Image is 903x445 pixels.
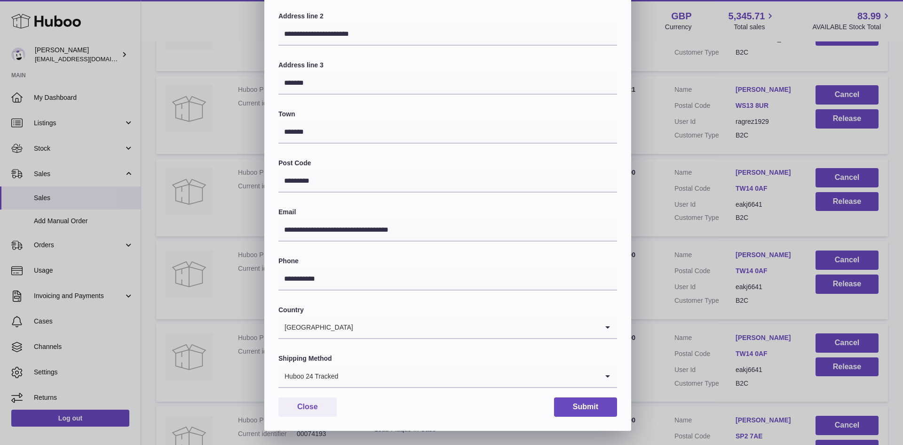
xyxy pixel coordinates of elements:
[278,12,617,21] label: Address line 2
[278,110,617,119] label: Town
[554,397,617,417] button: Submit
[278,354,617,363] label: Shipping Method
[278,61,617,70] label: Address line 3
[278,306,617,315] label: Country
[278,257,617,266] label: Phone
[278,365,617,388] div: Search for option
[278,365,339,387] span: Huboo 24 Tracked
[339,365,598,387] input: Search for option
[278,316,617,339] div: Search for option
[278,208,617,217] label: Email
[354,316,598,338] input: Search for option
[278,397,337,417] button: Close
[278,316,354,338] span: [GEOGRAPHIC_DATA]
[278,159,617,168] label: Post Code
